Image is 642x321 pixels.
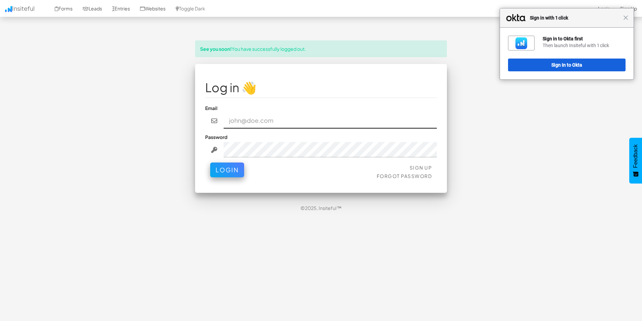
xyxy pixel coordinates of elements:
label: Password [205,134,227,140]
a: Sign Up [410,165,432,171]
input: john@doe.com [224,113,437,129]
button: Login [210,163,244,177]
div: Sign in to Okta first [543,36,626,42]
span: Sign in with 1 click [526,14,623,22]
a: Forgot Password [377,173,432,179]
div: You have successfully logged out. [195,40,447,57]
img: fs01kd3x5bhoL4yZZ358 [515,37,527,49]
button: Sign In to Okta [508,59,626,71]
strong: See you soon! [200,46,232,52]
span: Close [623,15,628,20]
div: Then launch Insiteful with 1 click [543,42,626,48]
button: Feedback - Show survey [629,138,642,183]
span: Feedback [633,144,639,168]
img: icon.png [5,6,12,12]
label: Email [205,105,218,111]
h1: Log in 👋 [205,81,437,94]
